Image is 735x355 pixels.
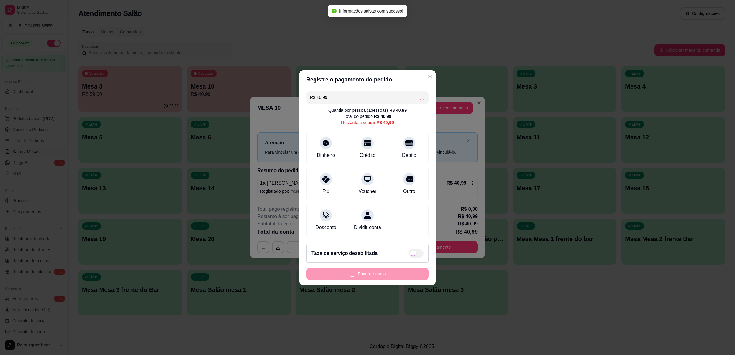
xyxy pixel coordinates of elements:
[310,91,419,104] input: Ex.: hambúrguer de cordeiro
[341,119,394,126] div: Restante a cobrar
[389,107,407,113] div: R$ 40,99
[360,152,375,159] div: Crédito
[359,188,377,195] div: Voucher
[419,94,425,100] div: Loading
[425,72,435,81] button: Close
[311,250,378,257] h2: Taxa de serviço desabilitada
[322,188,329,195] div: Pix
[317,152,335,159] div: Dinheiro
[328,107,407,113] div: Quantia por pessoa ( 1 pessoas)
[354,224,381,231] div: Dividir conta
[299,70,436,89] header: Registre o pagamento do pedido
[315,224,336,231] div: Desconto
[339,9,403,13] span: Informações salvas com sucesso!
[403,188,415,195] div: Outro
[344,113,391,119] div: Total do pedido
[332,9,337,13] span: check-circle
[374,113,391,119] div: R$ 40,99
[402,152,416,159] div: Débito
[376,119,394,126] div: R$ 40,99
